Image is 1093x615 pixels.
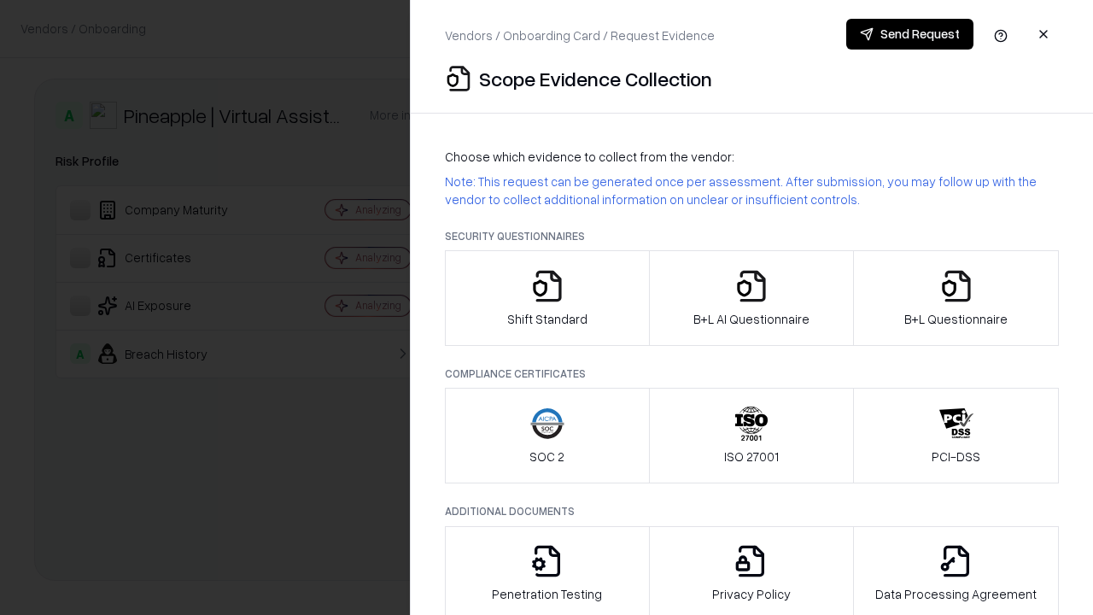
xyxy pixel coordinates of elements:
p: Penetration Testing [492,585,602,603]
button: Shift Standard [445,250,650,346]
p: Data Processing Agreement [875,585,1037,603]
p: PCI-DSS [932,448,980,466]
p: Shift Standard [507,310,587,328]
p: Choose which evidence to collect from the vendor: [445,148,1059,166]
button: PCI-DSS [853,388,1059,483]
button: Send Request [846,19,973,50]
button: ISO 27001 [649,388,855,483]
p: Additional Documents [445,504,1059,518]
button: SOC 2 [445,388,650,483]
button: B+L Questionnaire [853,250,1059,346]
p: SOC 2 [529,448,564,466]
p: ISO 27001 [724,448,779,466]
p: Vendors / Onboarding Card / Request Evidence [445,26,715,44]
p: Note: This request can be generated once per assessment. After submission, you may follow up with... [445,173,1059,208]
p: Scope Evidence Collection [479,65,712,92]
p: B+L AI Questionnaire [693,310,810,328]
p: Compliance Certificates [445,366,1059,381]
p: B+L Questionnaire [904,310,1008,328]
button: B+L AI Questionnaire [649,250,855,346]
p: Privacy Policy [712,585,791,603]
p: Security Questionnaires [445,229,1059,243]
